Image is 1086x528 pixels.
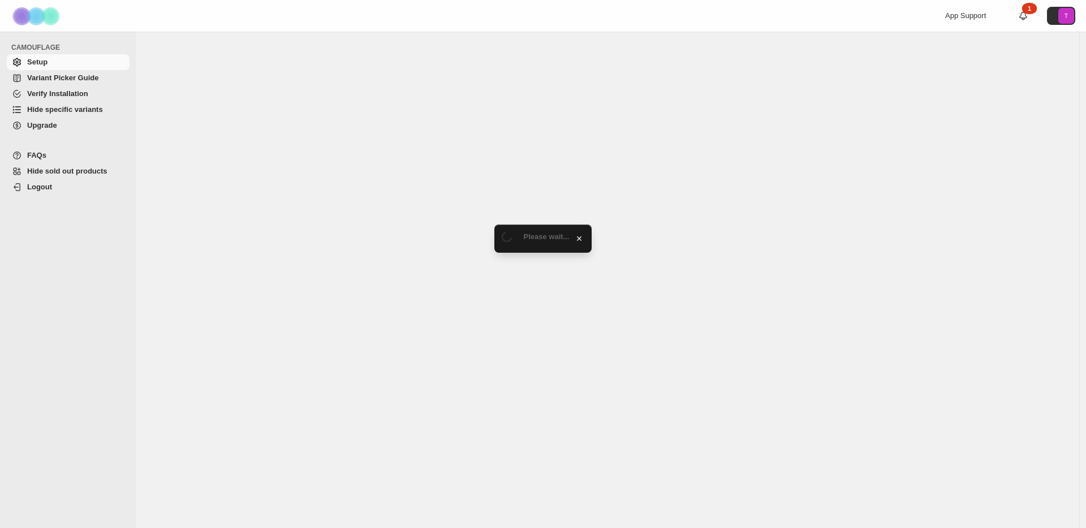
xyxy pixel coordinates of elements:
img: Camouflage [9,1,66,32]
a: Variant Picker Guide [7,70,130,86]
span: Verify Installation [27,89,88,98]
div: 1 [1022,3,1037,14]
a: Upgrade [7,118,130,133]
a: Hide sold out products [7,163,130,179]
span: Hide sold out products [27,167,107,175]
a: Logout [7,179,130,195]
span: App Support [945,11,986,20]
span: Avatar with initials T [1058,8,1074,24]
a: Verify Installation [7,86,130,102]
span: Hide specific variants [27,105,103,114]
a: Hide specific variants [7,102,130,118]
span: Setup [27,58,48,66]
text: T [1065,12,1068,19]
span: Variant Picker Guide [27,73,98,82]
a: 1 [1018,10,1029,21]
span: Please wait... [524,232,570,241]
span: Logout [27,183,52,191]
span: Upgrade [27,121,57,129]
a: FAQs [7,148,130,163]
a: Setup [7,54,130,70]
span: FAQs [27,151,46,159]
button: Avatar with initials T [1047,7,1075,25]
span: CAMOUFLAGE [11,43,130,52]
